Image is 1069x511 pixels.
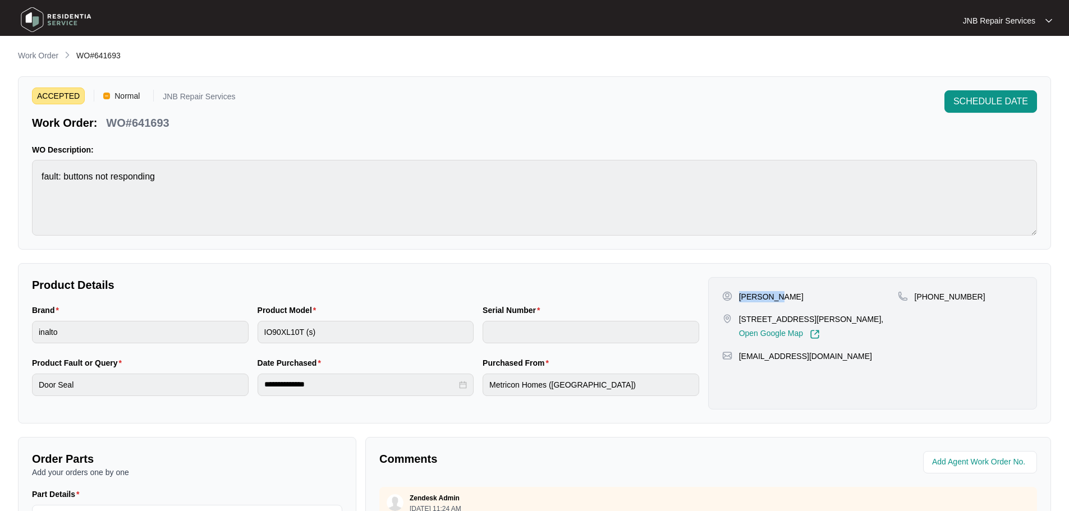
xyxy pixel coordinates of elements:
[32,374,249,396] input: Product Fault or Query
[953,95,1028,108] span: SCHEDULE DATE
[944,90,1037,113] button: SCHEDULE DATE
[63,50,72,59] img: chevron-right
[110,88,144,104] span: Normal
[483,374,699,396] input: Purchased From
[410,494,460,503] p: Zendesk Admin
[32,467,342,478] p: Add your orders one by one
[963,15,1035,26] p: JNB Repair Services
[76,51,121,60] span: WO#641693
[483,357,553,369] label: Purchased From
[32,451,342,467] p: Order Parts
[379,451,700,467] p: Comments
[32,115,97,131] p: Work Order:
[739,314,884,325] p: [STREET_ADDRESS][PERSON_NAME],
[722,314,732,324] img: map-pin
[18,50,58,61] p: Work Order
[32,357,126,369] label: Product Fault or Query
[32,489,84,500] label: Part Details
[915,291,985,302] p: [PHONE_NUMBER]
[739,291,804,302] p: [PERSON_NAME]
[16,50,61,62] a: Work Order
[258,357,325,369] label: Date Purchased
[739,329,820,339] a: Open Google Map
[387,494,403,511] img: user.svg
[103,93,110,99] img: Vercel Logo
[739,351,872,362] p: [EMAIL_ADDRESS][DOMAIN_NAME]
[722,351,732,361] img: map-pin
[32,305,63,316] label: Brand
[32,277,699,293] p: Product Details
[483,321,699,343] input: Serial Number
[17,3,95,36] img: residentia service logo
[32,160,1037,236] textarea: fault: buttons not responding
[258,305,321,316] label: Product Model
[1045,18,1052,24] img: dropdown arrow
[810,329,820,339] img: Link-External
[932,455,1030,469] input: Add Agent Work Order No.
[483,305,544,316] label: Serial Number
[163,93,235,104] p: JNB Repair Services
[722,291,732,301] img: user-pin
[898,291,908,301] img: map-pin
[264,379,457,390] input: Date Purchased
[32,144,1037,155] p: WO Description:
[106,115,169,131] p: WO#641693
[32,321,249,343] input: Brand
[32,88,85,104] span: ACCEPTED
[258,321,474,343] input: Product Model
